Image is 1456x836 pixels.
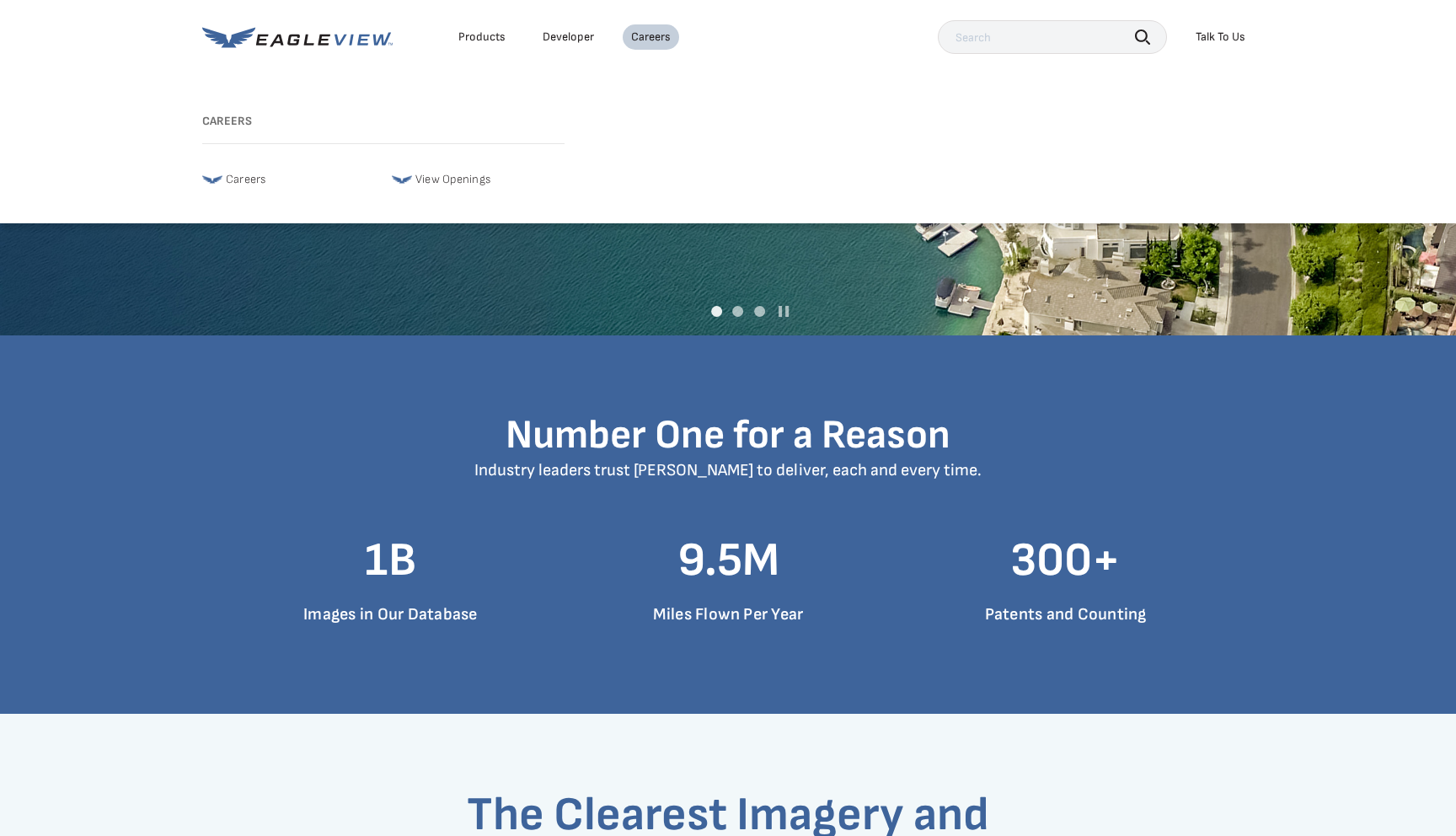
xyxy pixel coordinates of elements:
a: Careers [202,169,375,190]
h3: Number One for a Reason [235,411,1221,519]
div: Talk To Us [1196,29,1245,45]
p: Miles Flown Per Year [573,604,884,625]
h3: Careers [202,115,565,129]
p: Images in Our Database [235,604,546,625]
div: Products [458,29,506,45]
img: favicon-32x32-1.png [392,169,412,190]
h1: 1B [235,532,546,591]
img: favicon-32x32-1.png [202,169,222,190]
span: View Openings [415,169,490,190]
input: Search [938,20,1167,54]
a: Developer [543,29,594,45]
span: Careers [226,169,266,190]
h1: 300+ [910,532,1221,591]
p: Industry leaders trust [PERSON_NAME] to deliver, each and every time. [235,460,1221,481]
a: View Openings [392,169,565,190]
p: Patents and Counting [910,604,1221,625]
h1: 9.5M [573,532,884,591]
div: Careers [631,29,671,45]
